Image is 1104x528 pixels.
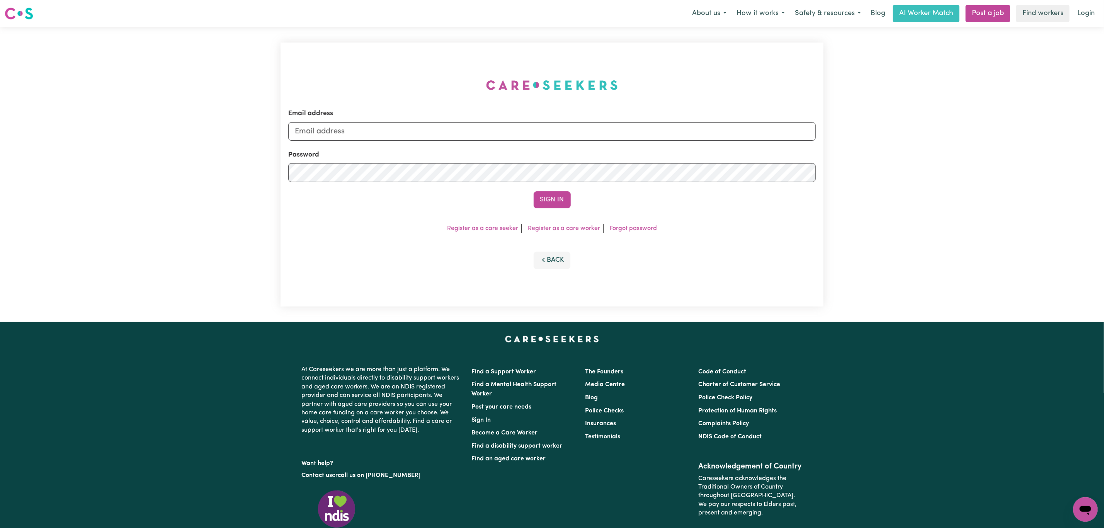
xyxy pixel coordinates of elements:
p: or [302,468,463,483]
a: Police Check Policy [698,395,752,401]
a: Find a Mental Health Support Worker [472,382,557,397]
button: Back [534,252,571,269]
a: Media Centre [585,382,625,388]
img: Careseekers logo [5,7,33,20]
a: Forgot password [610,225,657,232]
p: Want help? [302,456,463,468]
a: Police Checks [585,408,624,414]
button: About us [687,5,731,22]
a: Code of Conduct [698,369,746,375]
label: Password [288,150,319,160]
iframe: Button to launch messaging window, conversation in progress [1073,497,1098,522]
input: Email address [288,122,816,141]
button: Sign In [534,191,571,208]
a: NDIS Code of Conduct [698,434,762,440]
a: Find workers [1016,5,1070,22]
a: Contact us [302,472,332,479]
label: Email address [288,109,333,119]
a: Post your care needs [472,404,532,410]
a: Insurances [585,421,616,427]
a: call us on [PHONE_NUMBER] [338,472,421,479]
p: Careseekers acknowledges the Traditional Owners of Country throughout [GEOGRAPHIC_DATA]. We pay o... [698,471,802,521]
a: Register as a care seeker [447,225,518,232]
a: Become a Care Worker [472,430,538,436]
a: Complaints Policy [698,421,749,427]
a: Testimonials [585,434,620,440]
a: Register as a care worker [528,225,600,232]
a: Careseekers logo [5,5,33,22]
a: Sign In [472,417,491,423]
a: Blog [585,395,598,401]
a: Find a disability support worker [472,443,563,449]
p: At Careseekers we are more than just a platform. We connect individuals directly to disability su... [302,362,463,438]
a: Careseekers home page [505,336,599,342]
a: Find a Support Worker [472,369,536,375]
h2: Acknowledgement of Country [698,462,802,471]
a: AI Worker Match [893,5,959,22]
a: Blog [866,5,890,22]
a: Login [1073,5,1099,22]
a: Post a job [966,5,1010,22]
button: How it works [731,5,790,22]
a: Protection of Human Rights [698,408,777,414]
a: Charter of Customer Service [698,382,780,388]
a: Find an aged care worker [472,456,546,462]
button: Safety & resources [790,5,866,22]
a: The Founders [585,369,623,375]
